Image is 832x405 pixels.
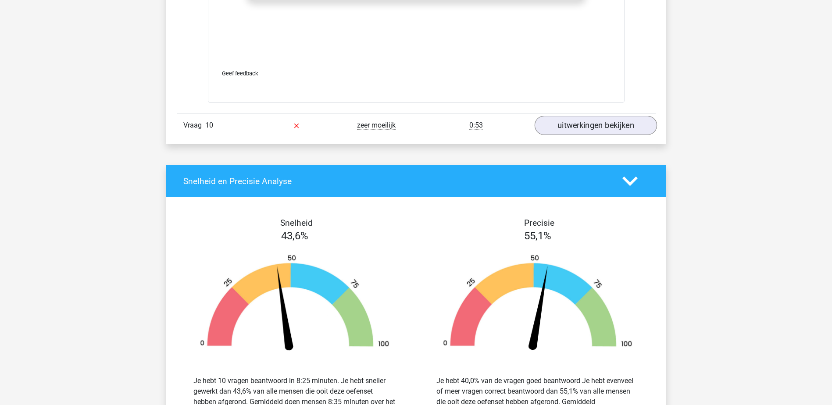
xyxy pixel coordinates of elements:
[205,121,213,129] span: 10
[357,121,396,130] span: zeer moeilijk
[281,230,308,242] span: 43,6%
[186,254,403,355] img: 44.7b37acb1dd65.png
[534,116,657,135] a: uitwerkingen bekijken
[524,230,551,242] span: 55,1%
[222,70,258,77] span: Geef feedback
[183,120,205,131] span: Vraag
[426,218,653,228] h4: Precisie
[183,176,609,186] h4: Snelheid en Precisie Analyse
[429,254,646,355] img: 55.29014c7fce35.png
[183,218,410,228] h4: Snelheid
[469,121,483,130] span: 0:53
